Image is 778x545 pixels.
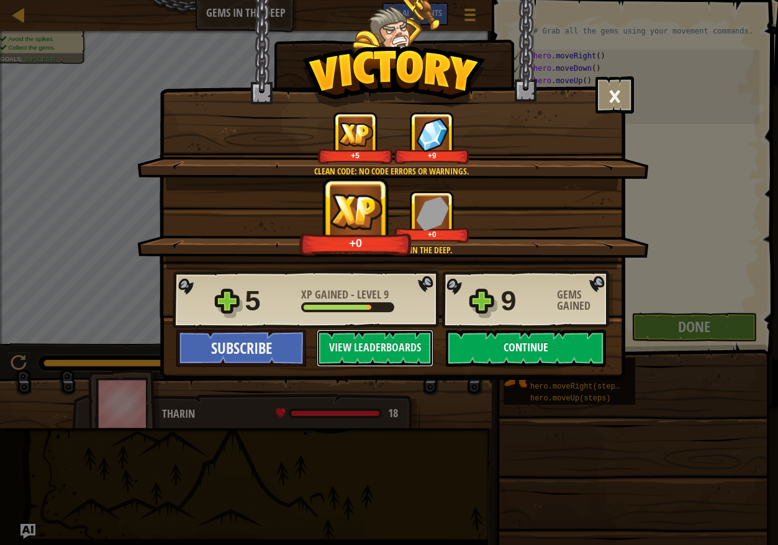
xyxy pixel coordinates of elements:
[245,281,294,321] div: 5
[446,330,606,367] button: Continue
[176,330,306,367] button: Subscribe
[301,289,389,300] div: -
[338,122,373,146] img: XP Gained
[417,117,449,151] img: Gems Gained
[196,244,588,256] div: You completed Gems in the Deep.
[397,151,467,160] div: +9
[397,230,467,239] div: +0
[328,192,384,230] img: XP Gained
[320,151,391,160] div: +5
[384,287,389,302] span: 9
[196,165,588,178] div: Clean code: no code errors or warnings.
[303,236,409,250] div: +0
[317,330,433,367] button: View Leaderboards
[595,76,634,114] button: ×
[557,289,613,312] div: Gems Gained
[355,287,384,302] span: Level
[301,287,351,302] span: XP Gained
[417,196,449,230] img: Gems Gained
[302,46,486,108] img: Victory
[501,281,550,321] div: 9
